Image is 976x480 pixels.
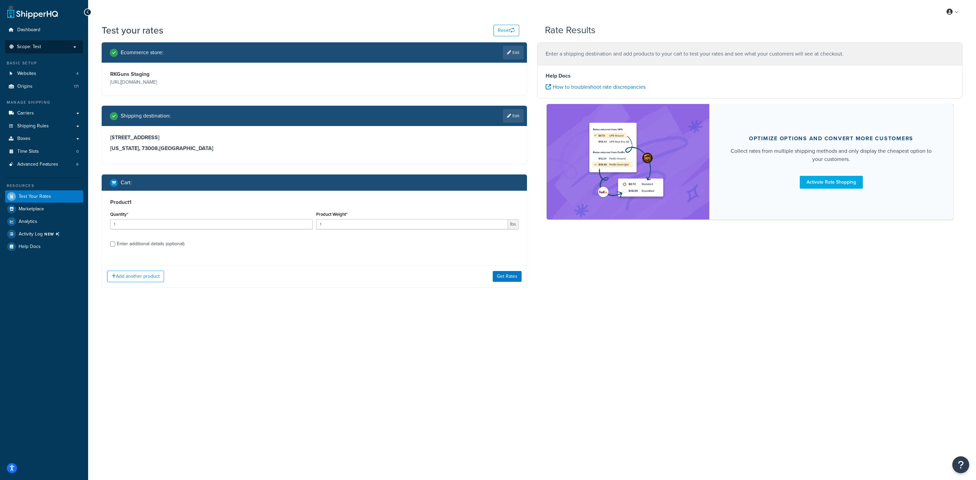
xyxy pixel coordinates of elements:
a: Marketplace [5,203,83,215]
p: [URL][DOMAIN_NAME] [110,78,313,87]
a: Edit [503,109,524,123]
h4: Help Docs [546,72,954,80]
span: Test Your Rates [19,194,51,200]
input: 0.00 [316,219,508,229]
p: Enter a shipping destination and add products to your cart to test your rates and see what your c... [546,49,954,59]
div: Enter additional details (optional) [117,239,184,249]
div: Collect rates from multiple shipping methods and only display the cheapest option to your customers. [726,147,937,163]
h3: RKGuns Staging [110,71,313,78]
img: feature-image-rateshop-7084cbbcb2e67ef1d54c2e976f0e592697130d5817b016cf7cc7e13314366067.png [586,114,670,209]
span: lbs [508,219,518,229]
span: Marketplace [19,206,44,212]
span: 4 [76,71,79,77]
button: Reset [493,25,519,36]
input: 0 [110,219,313,229]
button: Add another product [107,271,164,282]
span: Time Slots [17,149,39,154]
h2: Ecommerce store : [121,49,163,56]
span: 0 [76,149,79,154]
span: Help Docs [19,244,41,250]
a: Time Slots0 [5,145,83,158]
span: 171 [74,84,79,89]
a: Edit [503,46,524,59]
label: Product Weight* [316,212,347,217]
div: Optimize options and convert more customers [749,135,913,142]
a: Activate Rate Shopping [800,176,863,189]
a: Websites4 [5,67,83,80]
div: Resources [5,183,83,189]
a: Activity LogNEW [5,228,83,240]
h1: Test your rates [102,24,163,37]
input: Enter additional details (optional) [110,242,115,247]
span: Websites [17,71,36,77]
span: Dashboard [17,27,40,33]
h3: [US_STATE], 73008 , [GEOGRAPHIC_DATA] [110,145,518,152]
a: Shipping Rules [5,120,83,132]
li: Websites [5,67,83,80]
span: 6 [76,162,79,167]
span: Analytics [19,219,37,225]
a: Advanced Features6 [5,158,83,171]
h2: Rate Results [545,25,595,36]
span: Origins [17,84,33,89]
div: Manage Shipping [5,100,83,105]
h2: Shipping destination : [121,113,171,119]
span: Carriers [17,110,34,116]
h3: Product 1 [110,199,518,206]
label: Quantity* [110,212,128,217]
span: Boxes [17,136,30,142]
li: Origins [5,80,83,93]
a: Help Docs [5,241,83,253]
a: Boxes [5,132,83,145]
span: Shipping Rules [17,123,49,129]
a: Analytics [5,215,83,228]
button: Open Resource Center [952,456,969,473]
div: Basic Setup [5,60,83,66]
span: Activity Log [19,230,62,238]
li: Advanced Features [5,158,83,171]
span: NEW [44,231,62,237]
span: Advanced Features [17,162,58,167]
li: [object Object] [5,228,83,240]
h3: [STREET_ADDRESS] [110,134,518,141]
a: Carriers [5,107,83,120]
a: How to troubleshoot rate discrepancies [546,83,646,91]
button: Get Rates [493,271,522,282]
li: Time Slots [5,145,83,158]
a: Test Your Rates [5,190,83,203]
h2: Cart : [121,180,132,186]
a: Origins171 [5,80,83,93]
a: Dashboard [5,24,83,36]
span: Scope: Test [17,44,41,50]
